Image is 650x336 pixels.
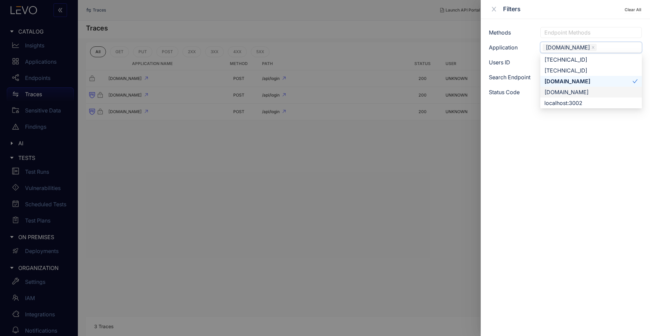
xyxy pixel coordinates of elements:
[544,99,638,107] div: localhost:3002
[489,89,520,95] label: Status Code
[624,6,642,13] button: Clear All
[540,87,642,98] div: apiticketgs.rmldev.my.id
[503,5,624,13] div: Filters
[544,78,632,85] div: [DOMAIN_NAME]
[544,56,638,63] div: [TECHNICAL_ID]
[491,6,497,12] span: close
[489,44,518,50] label: Application
[544,67,638,74] div: [TECHNICAL_ID]
[540,54,642,65] div: 114.199.97.21
[546,44,590,50] span: [DOMAIN_NAME]
[540,98,642,108] div: localhost:3002
[625,7,641,12] span: Clear All
[489,6,499,13] button: Close
[540,76,642,87] div: api.rmldev.my.id
[632,79,638,84] span: check
[544,88,638,96] div: [DOMAIN_NAME]
[591,46,595,49] span: close
[543,44,597,51] span: api.rmldev.my.id
[540,65,642,76] div: 203.194.113.220
[489,59,510,65] label: Users ID
[489,29,511,36] label: Methods
[489,74,530,80] label: Search Endpoint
